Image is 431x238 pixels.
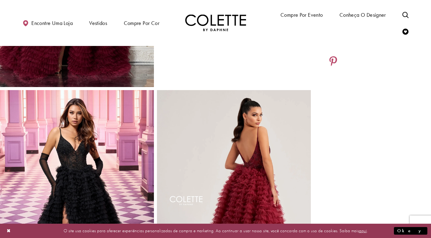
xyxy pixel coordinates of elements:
button: Caixa de diálogo Enviar [394,227,427,235]
a: Alternar pesquisa [401,6,410,23]
a: Visite a página inicial [185,15,246,31]
a: Verifique a lista de desejos [401,23,410,40]
span: Vestidos [89,20,107,26]
button: Caixa de diálogo Fechar [4,226,14,236]
span: Conheça o designer [339,12,386,18]
span: Compre por evento [280,12,323,18]
a: Encontre uma loja [21,15,74,31]
span: Compre por cor [122,15,161,31]
span: Compre por evento [279,6,325,23]
img: Colette por Daphne [185,15,246,31]
a: aqui [359,228,367,234]
span: Compre por cor [124,20,159,26]
a: Compartilhe usando o Pinterest - Abre em uma nova guia [329,56,337,68]
a: Conheça o designer [338,6,388,23]
span: Vestidos [88,15,109,31]
span: Encontre uma loja [31,20,73,26]
p: O site usa cookies para oferecer experiências personalizadas de compra e marketing. Ao continuar ... [44,227,387,235]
